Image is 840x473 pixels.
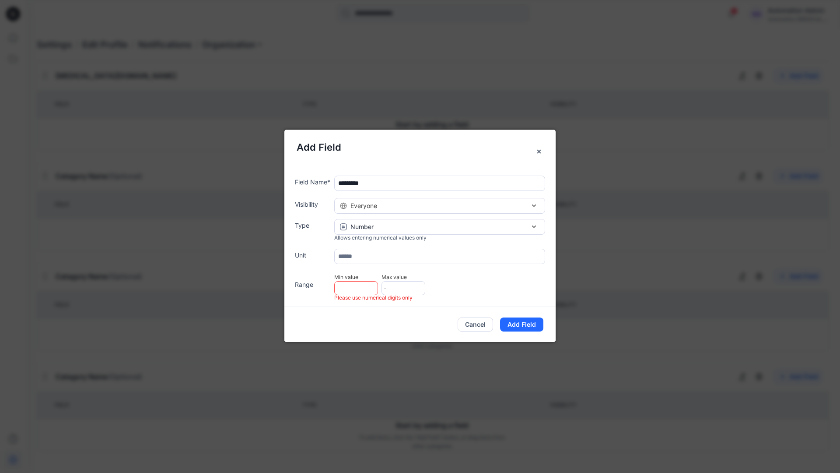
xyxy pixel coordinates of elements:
[458,318,493,332] button: Cancel
[295,200,331,209] label: Visibility
[350,201,377,210] span: Everyone
[500,318,543,332] button: Add Field
[334,219,545,235] button: Number
[334,273,358,281] label: Min value
[334,294,413,302] span: Please use numerical digits only
[295,251,331,260] label: Unit
[334,234,545,242] div: Allows entering numerical values only
[334,198,545,214] button: Everyone
[350,222,374,231] p: Number
[297,140,543,155] h5: Add Field
[381,273,407,281] label: Max value
[295,273,331,296] label: Range
[295,221,331,230] label: Type
[295,177,331,187] label: Field Name
[531,144,547,159] button: Close
[381,281,425,295] span: -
